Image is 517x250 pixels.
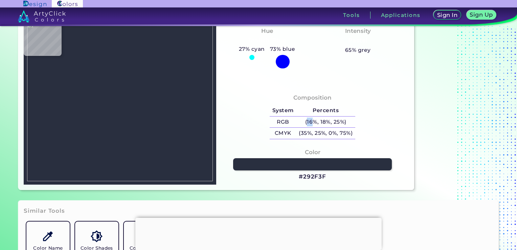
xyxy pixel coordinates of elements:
[381,13,421,18] h3: Applications
[23,1,46,7] img: ArtyClick Design logo
[345,26,371,36] h4: Intensity
[270,117,296,128] h5: RGB
[236,45,267,54] h5: 27% cyan
[267,45,298,54] h5: 73% blue
[270,128,296,139] h5: CMYK
[261,26,273,36] h4: Hue
[245,37,289,45] h3: Tealish Blue
[305,147,320,157] h4: Color
[296,117,355,128] h5: (16%, 18%, 25%)
[293,93,332,103] h4: Composition
[18,10,66,22] img: logo_artyclick_colors_white.svg
[299,173,326,181] h3: #292F3F
[471,12,492,17] h5: Sign Up
[296,105,355,116] h5: Percents
[468,11,495,20] a: Sign Up
[270,105,296,116] h5: System
[27,21,213,181] img: 64d52fc7-839c-4fcb-8b86-66060f9abb1e
[345,46,371,55] h5: 65% grey
[438,13,457,18] h5: Sign In
[42,230,54,242] img: icon_color_name_finder.svg
[91,230,103,242] img: icon_color_shades.svg
[135,218,382,248] iframe: Advertisement
[435,11,460,20] a: Sign In
[345,37,370,45] h3: Pastel
[296,128,355,139] h5: (35%, 25%, 0%, 75%)
[343,13,360,18] h3: Tools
